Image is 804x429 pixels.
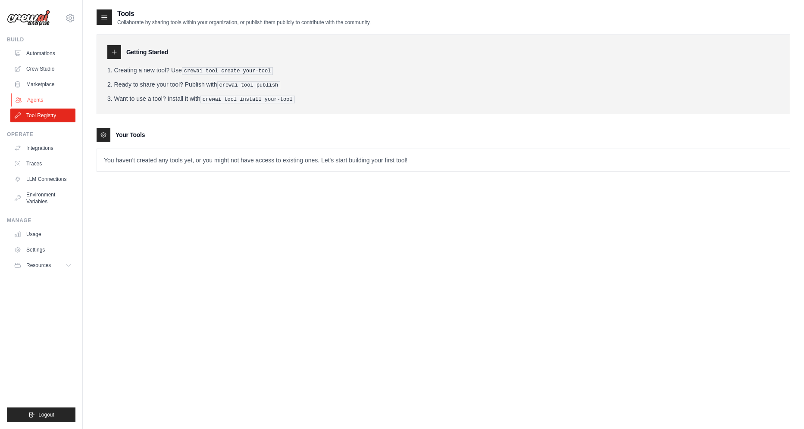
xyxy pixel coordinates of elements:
[10,141,75,155] a: Integrations
[200,96,295,103] pre: crewai tool install your-tool
[38,411,54,418] span: Logout
[117,9,371,19] h2: Tools
[7,131,75,138] div: Operate
[126,48,168,56] h3: Getting Started
[107,80,779,89] li: Ready to share your tool? Publish with
[107,94,779,103] li: Want to use a tool? Install it with
[10,188,75,208] a: Environment Variables
[182,67,273,75] pre: crewai tool create your-tool
[10,109,75,122] a: Tool Registry
[10,227,75,241] a: Usage
[10,47,75,60] a: Automations
[7,36,75,43] div: Build
[10,62,75,76] a: Crew Studio
[10,78,75,91] a: Marketplace
[10,243,75,257] a: Settings
[26,262,51,269] span: Resources
[11,93,76,107] a: Agents
[107,66,779,75] li: Creating a new tool? Use
[7,10,50,26] img: Logo
[116,131,145,139] h3: Your Tools
[217,81,281,89] pre: crewai tool publish
[7,217,75,224] div: Manage
[7,407,75,422] button: Logout
[10,172,75,186] a: LLM Connections
[10,157,75,171] a: Traces
[97,149,790,171] p: You haven't created any tools yet, or you might not have access to existing ones. Let's start bui...
[10,258,75,272] button: Resources
[117,19,371,26] p: Collaborate by sharing tools within your organization, or publish them publicly to contribute wit...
